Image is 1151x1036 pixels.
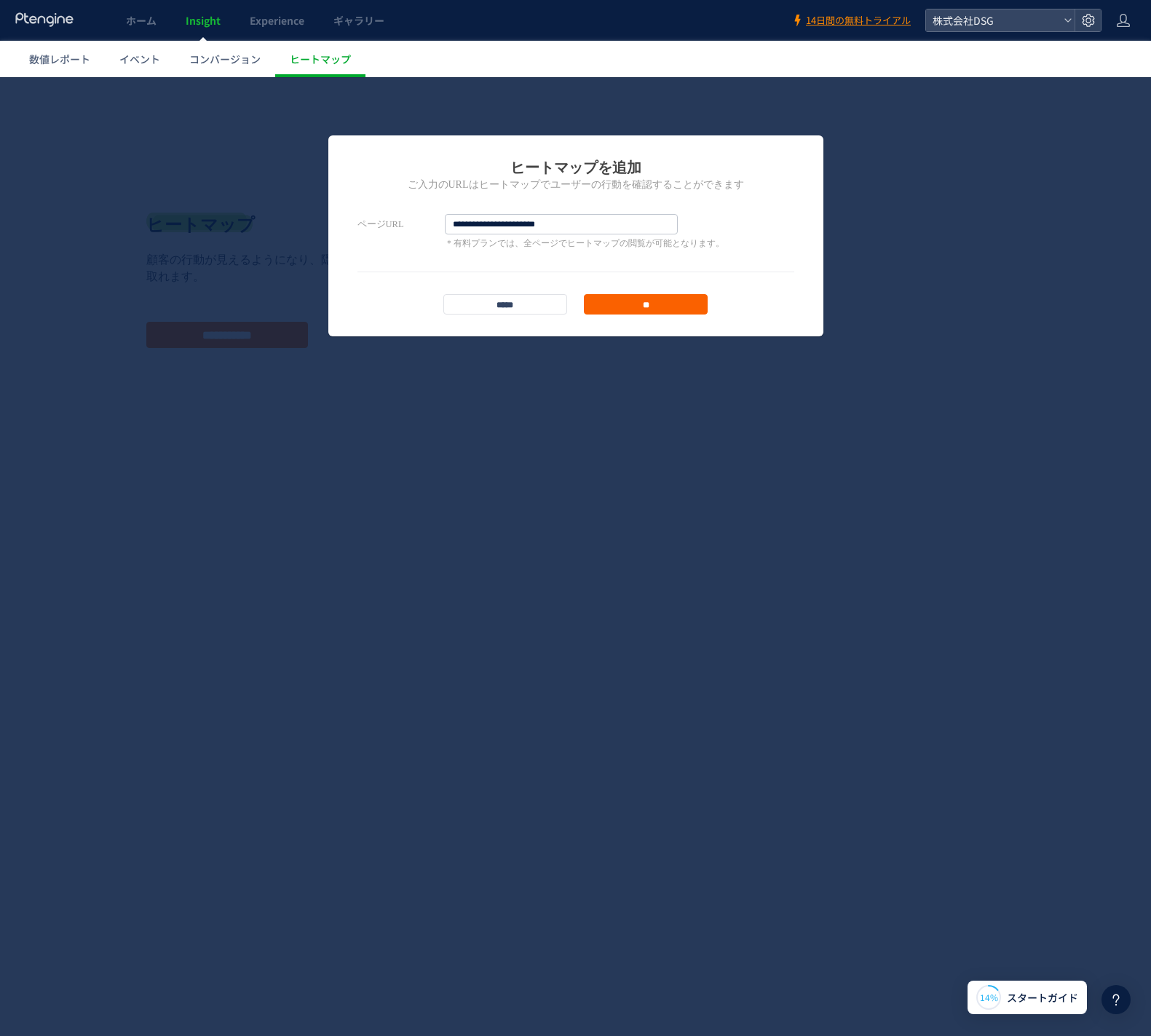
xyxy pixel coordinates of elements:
[928,9,1058,31] span: 株式会社DSG
[126,13,157,28] span: ホーム
[290,52,351,66] span: ヒートマップ
[1007,990,1078,1005] span: スタートガイド
[357,100,794,115] h2: ご入力のURLはヒートマップでユーザーの行動を確認することができます
[333,13,384,28] span: ギャラリー
[189,52,261,66] span: コンバージョン
[357,80,794,100] h1: ヒートマップを追加
[806,14,911,28] span: 14日間の無料トライアル
[29,52,90,66] span: 数値レポート
[250,13,304,28] span: Experience
[357,137,445,157] label: ページURL
[791,14,911,28] a: 14日間の無料トライアル
[445,160,724,173] p: ＊有料プランでは、全ページでヒートマップの閲覧が可能となります。
[119,52,160,66] span: イベント
[980,991,998,1003] span: 14%
[186,13,221,28] span: Insight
